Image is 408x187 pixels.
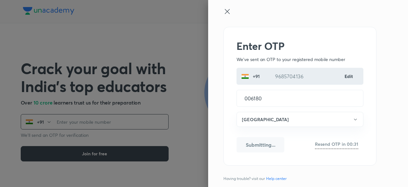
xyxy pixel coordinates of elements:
button: [GEOGRAPHIC_DATA] [237,112,363,127]
p: We've sent an OTP to your registered mobile number [237,56,363,63]
p: +91 [249,73,262,80]
a: Help center [265,176,288,182]
button: Submitting... [237,137,284,152]
img: India [241,73,249,80]
input: One time password [237,90,363,106]
span: Having trouble? visit our [223,176,289,182]
h6: Resend OTP in 00:31 [315,141,358,147]
h2: Enter OTP [237,40,363,52]
a: Edit [345,73,353,80]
